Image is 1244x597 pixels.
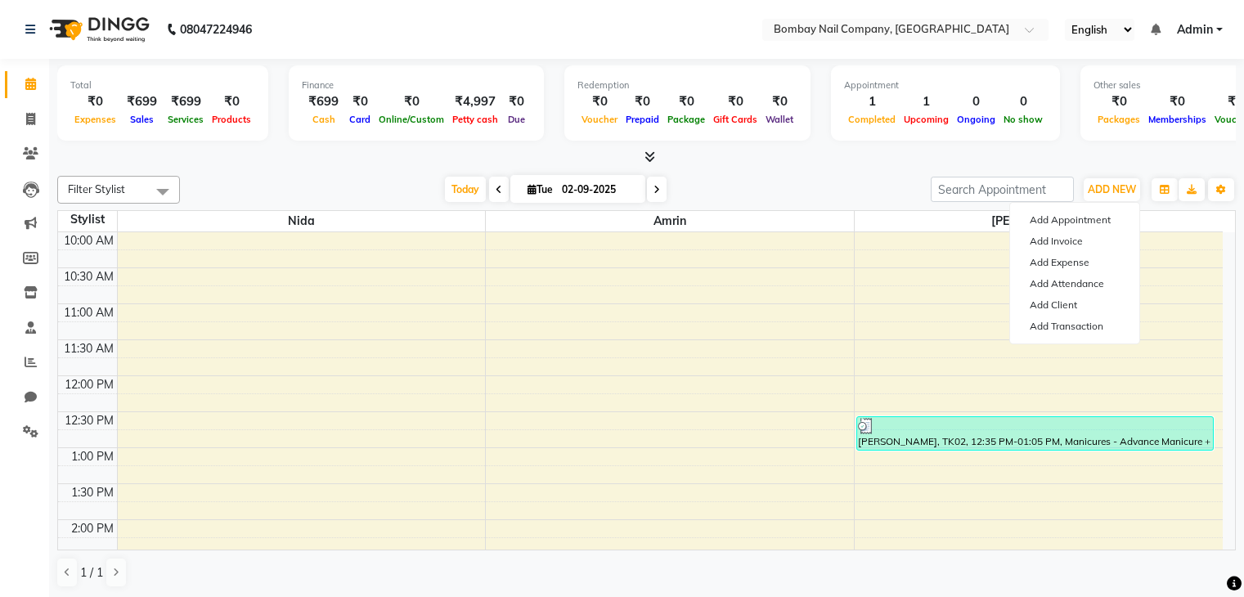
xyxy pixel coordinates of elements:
div: ₹0 [502,92,531,111]
div: ₹699 [120,92,164,111]
span: Amrin [486,211,854,231]
div: ₹0 [761,92,797,111]
span: Completed [844,114,900,125]
a: Add Client [1010,294,1139,316]
div: 1 [844,92,900,111]
span: Sales [126,114,158,125]
div: ₹699 [302,92,345,111]
div: ₹0 [663,92,709,111]
span: ADD NEW [1088,183,1136,195]
span: [PERSON_NAME] [855,211,1223,231]
span: Products [208,114,255,125]
span: Wallet [761,114,797,125]
div: 12:30 PM [61,412,117,429]
div: 10:00 AM [61,232,117,249]
a: Add Expense [1010,252,1139,273]
div: 12:00 PM [61,376,117,393]
div: ₹0 [208,92,255,111]
span: Package [663,114,709,125]
span: No show [999,114,1047,125]
span: Prepaid [622,114,663,125]
span: Ongoing [953,114,999,125]
div: ₹0 [345,92,375,111]
div: Redemption [577,79,797,92]
img: logo [42,7,154,52]
div: 11:30 AM [61,340,117,357]
a: Add Invoice [1010,231,1139,252]
div: ₹0 [1144,92,1210,111]
div: Appointment [844,79,1047,92]
div: 1:30 PM [68,484,117,501]
div: ₹0 [1094,92,1144,111]
div: ₹4,997 [448,92,502,111]
a: Add Attendance [1010,273,1139,294]
button: Add Appointment [1010,209,1139,231]
span: Services [164,114,208,125]
div: 1 [900,92,953,111]
div: Stylist [58,211,117,228]
span: Petty cash [448,114,502,125]
div: [PERSON_NAME], TK02, 12:35 PM-01:05 PM, Manicures - Advance Manicure + Nail Polish [857,417,1213,450]
span: Online/Custom [375,114,448,125]
button: ADD NEW [1084,178,1140,201]
span: Nida [118,211,486,231]
a: Add Transaction [1010,316,1139,337]
span: 1 / 1 [80,564,103,581]
div: ₹0 [709,92,761,111]
div: 1:00 PM [68,448,117,465]
b: 08047224946 [180,7,252,52]
span: Cash [308,114,339,125]
div: 2:00 PM [68,520,117,537]
div: ₹699 [164,92,208,111]
div: 0 [953,92,999,111]
span: Card [345,114,375,125]
div: ₹0 [577,92,622,111]
span: Admin [1177,21,1213,38]
span: Voucher [577,114,622,125]
span: Memberships [1144,114,1210,125]
span: Expenses [70,114,120,125]
div: ₹0 [622,92,663,111]
input: Search Appointment [931,177,1074,202]
input: 2025-09-02 [557,177,639,202]
div: Finance [302,79,531,92]
span: Due [504,114,529,125]
div: 0 [999,92,1047,111]
div: ₹0 [375,92,448,111]
div: Total [70,79,255,92]
div: 11:00 AM [61,304,117,321]
span: Upcoming [900,114,953,125]
span: Today [445,177,486,202]
div: 10:30 AM [61,268,117,285]
span: Gift Cards [709,114,761,125]
span: Tue [523,183,557,195]
span: Packages [1094,114,1144,125]
div: ₹0 [70,92,120,111]
span: Filter Stylist [68,182,125,195]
